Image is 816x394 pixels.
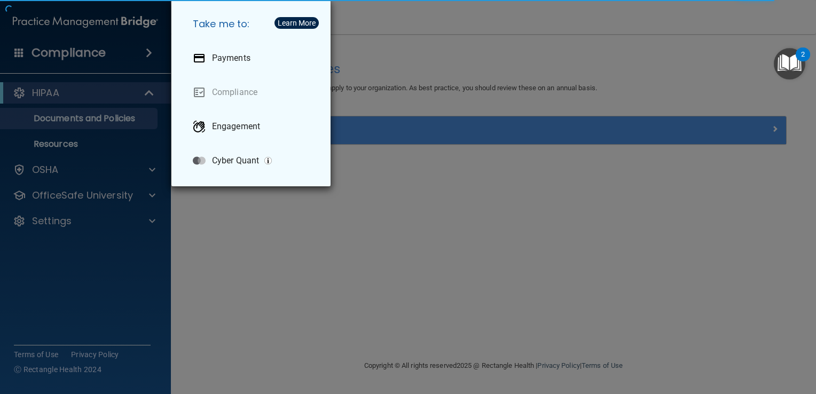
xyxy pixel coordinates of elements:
div: 2 [801,54,805,68]
h5: Take me to: [184,9,322,39]
p: Engagement [212,121,260,132]
p: Payments [212,53,250,64]
a: Payments [184,43,322,73]
div: Learn More [278,19,316,27]
button: Learn More [274,17,319,29]
a: Cyber Quant [184,146,322,176]
iframe: Drift Widget Chat Controller [632,320,803,362]
button: Open Resource Center, 2 new notifications [774,48,805,80]
a: Engagement [184,112,322,141]
p: Cyber Quant [212,155,259,166]
a: Compliance [184,77,322,107]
